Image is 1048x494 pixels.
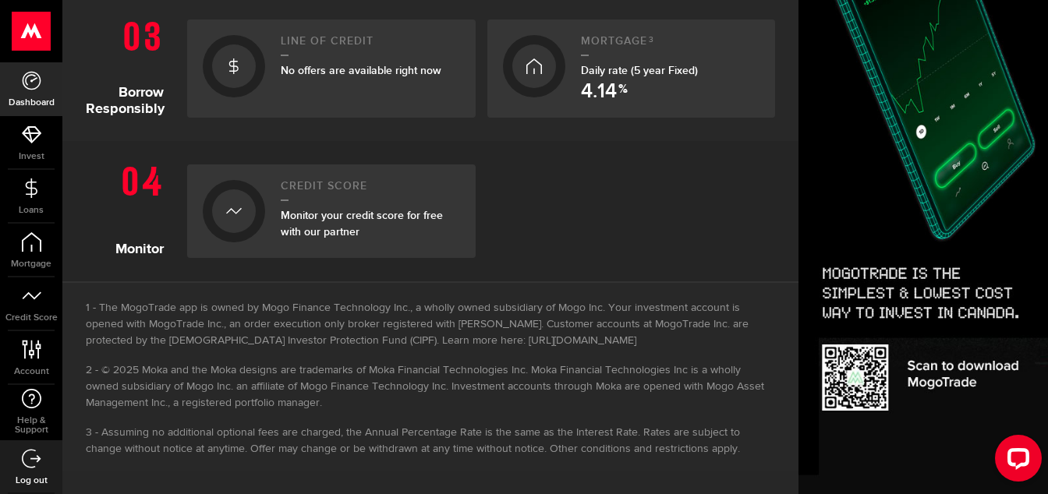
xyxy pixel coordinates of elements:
span: No offers are available right now [281,64,441,77]
li: The MogoTrade app is owned by Mogo Finance Technology Inc., a wholly owned subsidiary of Mogo Inc... [86,300,775,349]
a: Line of creditNo offers are available right now [187,19,476,118]
h1: Borrow Responsibly [86,12,175,118]
a: Credit ScoreMonitor your credit score for free with our partner [187,164,476,258]
h2: Line of credit [281,35,460,56]
h2: Credit Score [281,180,460,201]
span: Monitor your credit score for free with our partner [281,209,443,238]
li: Assuming no additional optional fees are charged, the Annual Percentage Rate is the same as the I... [86,425,775,457]
span: 4.14 [581,82,617,102]
a: Mortgage3Daily rate (5 year Fixed) 4.14 % [487,19,776,118]
iframe: LiveChat chat widget [982,429,1048,494]
span: Daily rate (5 year Fixed) [581,64,698,77]
h2: Mortgage [581,35,760,56]
h1: Monitor [86,157,175,258]
li: © 2025 Moka and the Moka designs are trademarks of Moka Financial Technologies Inc. Moka Financia... [86,362,775,411]
sup: 3 [649,35,654,44]
span: % [618,83,628,102]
